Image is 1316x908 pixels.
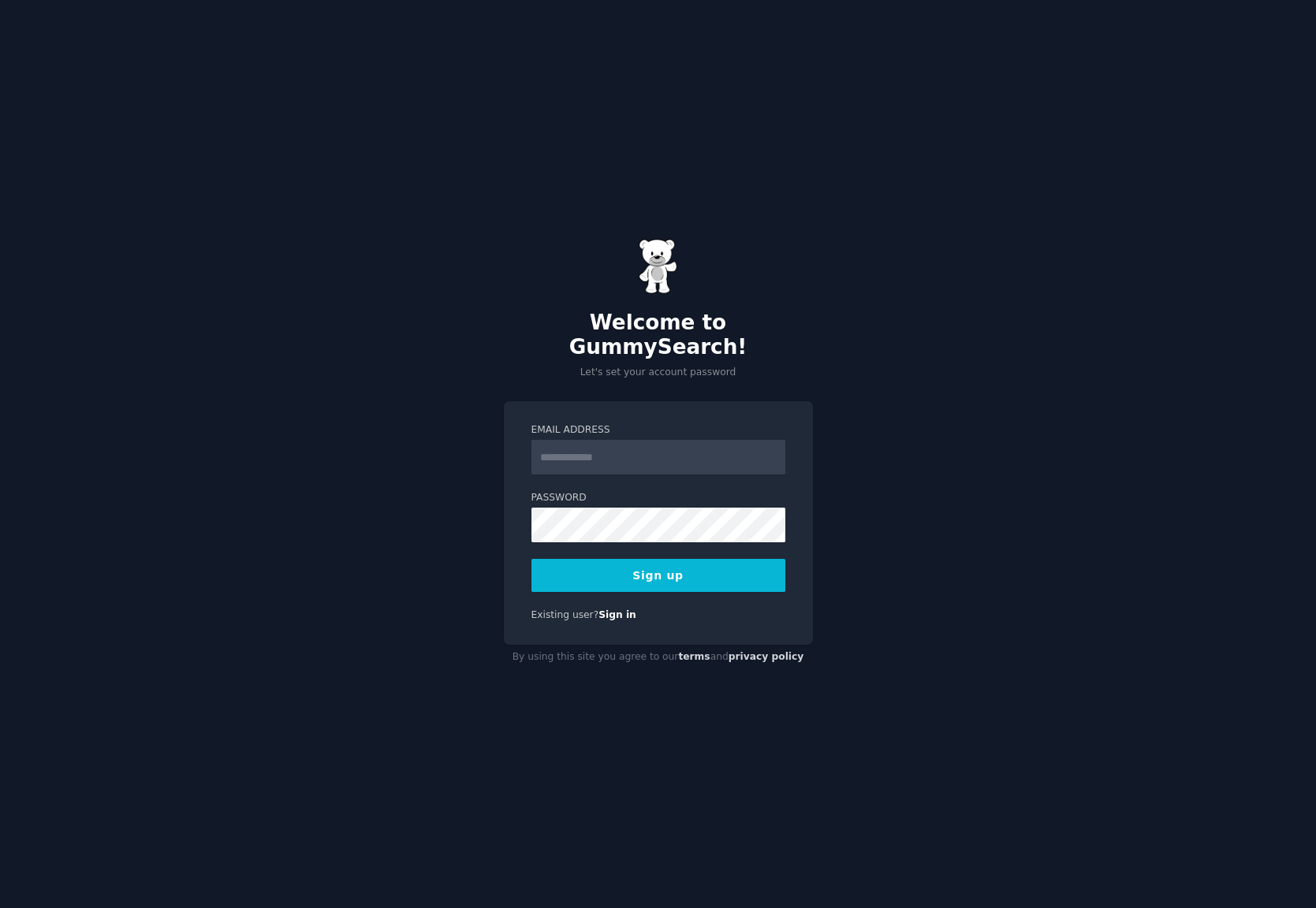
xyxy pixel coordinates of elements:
p: Let's set your account password [504,366,813,380]
a: privacy policy [729,651,804,662]
label: Password [531,491,785,505]
img: Gummy Bear [639,239,678,294]
span: Existing user? [531,609,599,620]
button: Sign up [531,559,785,592]
a: terms [678,651,710,662]
label: Email Address [531,423,785,437]
h2: Welcome to GummySearch! [504,311,813,360]
a: Sign in [598,609,636,620]
div: By using this site you agree to our and [504,645,813,670]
